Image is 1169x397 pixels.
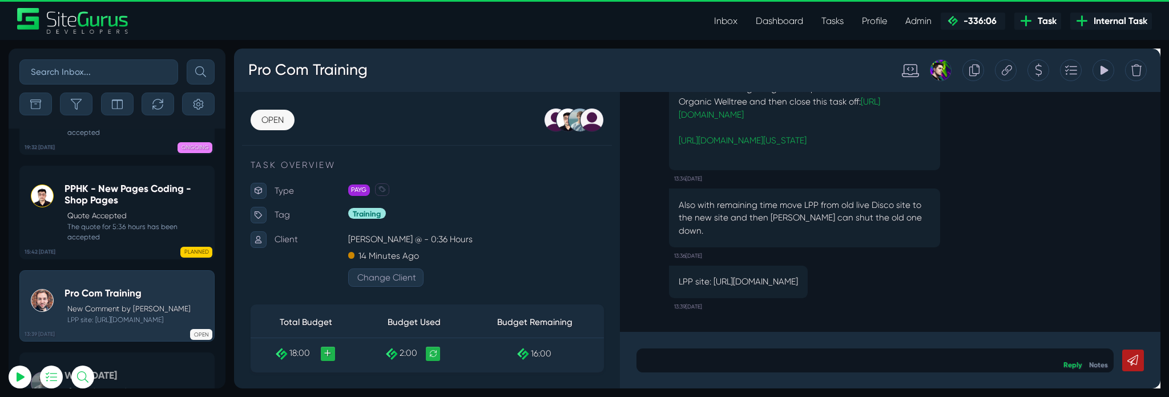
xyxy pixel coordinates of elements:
[120,143,143,155] span: PAYG
[801,11,824,34] div: Copy this Task URL
[134,272,244,304] th: Budget Used
[65,315,191,325] small: LPP site: [URL][DOMAIN_NAME]
[869,11,892,34] div: Add to Task Drawer
[17,8,129,34] a: SiteGurus
[178,142,212,153] span: ONGOING
[835,11,858,34] div: Create a Quote
[19,166,215,259] a: 15:42 [DATE] PPHK - New Pages Coding - Shop PagesQuote Accepted The quote for 5:36 hours has been...
[17,272,134,304] th: Total Budget
[43,141,120,158] p: Type
[1070,13,1152,30] a: Internal Task
[896,10,941,33] a: Admin
[91,314,106,328] a: +
[468,35,733,77] p: Use the remaining budget to help fix the Events area on Organic Welltree and then close this task...
[65,183,209,206] h5: PPHK - New Pages Coding - Shop Pages
[37,202,163,226] button: Log In
[1089,14,1147,28] span: Internal Task
[873,328,893,337] a: Reply
[25,248,55,256] b: 15:42 [DATE]
[959,15,997,26] span: -336:06
[175,315,194,326] span: 2:00
[721,11,755,34] div: Josh Carter
[468,158,733,199] p: Also with remaining time move LPP from old live Disco site to the new site and then [PERSON_NAME]...
[180,247,212,258] span: PLANNED
[120,167,160,179] span: Training
[463,128,493,146] small: 13:34[DATE]
[14,8,141,38] h3: Pro Com Training
[19,59,178,85] input: Search Inbox...
[312,315,334,326] span: 16:00
[468,50,680,75] a: [URL][DOMAIN_NAME]
[120,231,200,251] button: Change Client
[58,315,80,326] span: 18:00
[65,370,209,382] h5: WHR [DATE]
[468,239,594,252] p: LPP site: [URL][DOMAIN_NAME]
[767,11,789,34] div: Duplicate this Task
[65,287,191,299] h5: Pro Com Training
[938,11,961,34] div: Delete Task
[691,11,721,34] div: Standard
[941,13,1005,30] a: -336:06
[904,11,926,34] div: View Tracking Items
[1033,14,1057,28] span: Task
[43,167,120,184] p: Tag
[25,143,55,151] b: 19:32 [DATE]
[853,10,896,33] a: Profile
[131,210,195,227] p: 14 Minutes Ago
[67,210,209,222] p: Quote Accepted
[463,263,493,281] small: 13:39[DATE]
[202,314,217,328] a: Recalculate Budget Used
[900,328,920,337] a: Notes
[812,10,853,33] a: Tasks
[190,329,212,340] span: OPEN
[120,193,389,210] p: [PERSON_NAME] @ - 0:36 Hours
[25,330,55,338] b: 13:39 [DATE]
[19,270,215,342] a: 13:39 [DATE] Pro Com TrainingNew Comment by [PERSON_NAME] LPP site: [URL][DOMAIN_NAME] OPEN
[244,272,389,304] th: Budget Remaining
[65,222,209,242] small: The quote for 5:36 hours has been accepted
[43,193,120,210] p: Client
[705,10,747,33] a: Inbox
[463,209,493,227] small: 13:36[DATE]
[67,386,209,397] p: Quote Accepted
[17,116,389,130] p: TASK OVERVIEW
[468,91,603,102] a: [URL][DOMAIN_NAME][US_STATE]
[17,8,129,34] img: Sitegurus Logo
[747,10,812,33] a: Dashboard
[37,134,163,159] input: Email
[67,303,191,315] p: New Comment by [PERSON_NAME]
[17,65,63,86] a: OPEN
[1014,13,1061,30] a: Task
